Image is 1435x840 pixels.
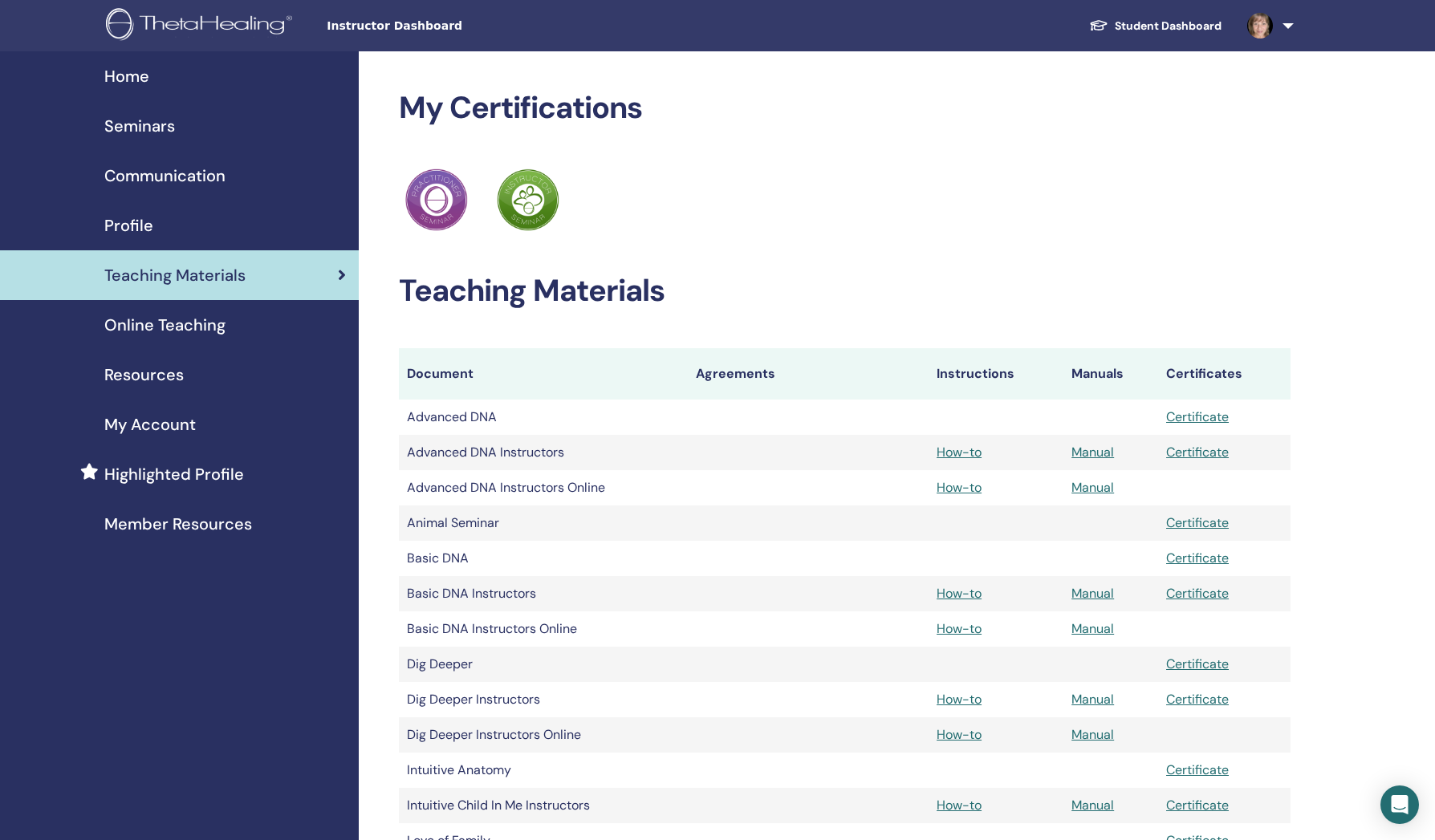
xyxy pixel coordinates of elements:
a: How-to [937,444,982,461]
td: Dig Deeper [399,647,688,682]
td: Dig Deeper Instructors Online [399,717,688,753]
a: How-to [937,691,982,708]
span: Member Resources [104,512,252,536]
span: Resources [104,363,184,387]
td: Basic DNA Instructors [399,576,688,611]
th: Document [399,348,688,400]
a: Certificate [1166,514,1229,531]
td: Basic DNA [399,541,688,576]
img: logo.png [106,8,298,44]
a: Certificate [1166,691,1229,708]
img: Practitioner [497,168,559,231]
span: Profile [104,213,153,237]
th: Agreements [688,348,929,400]
span: Home [104,64,149,88]
a: How-to [937,726,982,743]
td: Animal Seminar [399,505,688,541]
th: Instructions [929,348,1063,400]
span: Seminars [104,114,175,138]
a: Certificate [1166,797,1229,814]
span: Teaching Materials [104,263,246,287]
a: How-to [937,797,982,814]
img: graduation-cap-white.svg [1089,18,1108,32]
a: Manual [1071,585,1114,602]
img: default.jpg [1247,13,1273,39]
span: Communication [104,164,226,188]
a: Student Dashboard [1076,11,1234,41]
a: How-to [937,585,982,602]
td: Intuitive Anatomy [399,753,688,788]
img: Practitioner [405,168,468,231]
a: Certificate [1166,655,1229,672]
div: Open Intercom Messenger [1380,785,1419,824]
th: Manuals [1063,348,1158,400]
a: Manual [1071,479,1114,496]
a: Manual [1071,444,1114,461]
span: My Account [104,412,196,436]
a: Manual [1071,726,1114,743]
a: How-to [937,620,982,637]
h2: My Certifications [399,90,1291,127]
span: Online Teaching [104,313,226,337]
a: Certificate [1166,408,1229,425]
td: Dig Deeper Instructors [399,682,688,717]
td: Advanced DNA Instructors Online [399,470,688,505]
td: Advanced DNA Instructors [399,435,688,470]
a: Manual [1071,797,1114,814]
a: Manual [1071,691,1114,708]
td: Advanced DNA [399,400,688,435]
td: Intuitive Child In Me Instructors [399,788,688,823]
td: Basic DNA Instructors Online [399,611,688,647]
a: How-to [937,479,982,496]
a: Certificate [1166,550,1229,566]
span: Instructor Dashboard [327,18,567,34]
span: Highlighted Profile [104,462,244,486]
a: Certificate [1166,761,1229,778]
th: Certificates [1158,348,1291,400]
a: Certificate [1166,585,1229,602]
a: Manual [1071,620,1114,637]
a: Certificate [1166,444,1229,461]
h2: Teaching Materials [399,273,1291,310]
